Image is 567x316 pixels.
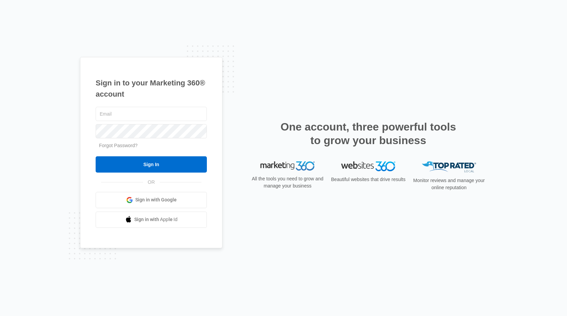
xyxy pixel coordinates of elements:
[250,175,326,190] p: All the tools you need to grow and manage your business
[330,176,406,183] p: Beautiful websites that drive results
[143,179,160,186] span: OR
[96,77,207,100] h1: Sign in to your Marketing 360® account
[411,177,487,191] p: Monitor reviews and manage your online reputation
[278,120,458,147] h2: One account, three powerful tools to grow your business
[134,216,178,223] span: Sign in with Apple Id
[135,196,177,203] span: Sign in with Google
[96,107,207,121] input: Email
[96,212,207,228] a: Sign in with Apple Id
[260,161,315,171] img: Marketing 360
[99,143,138,148] a: Forgot Password?
[96,156,207,173] input: Sign In
[422,161,476,173] img: Top Rated Local
[96,192,207,208] a: Sign in with Google
[341,161,395,171] img: Websites 360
